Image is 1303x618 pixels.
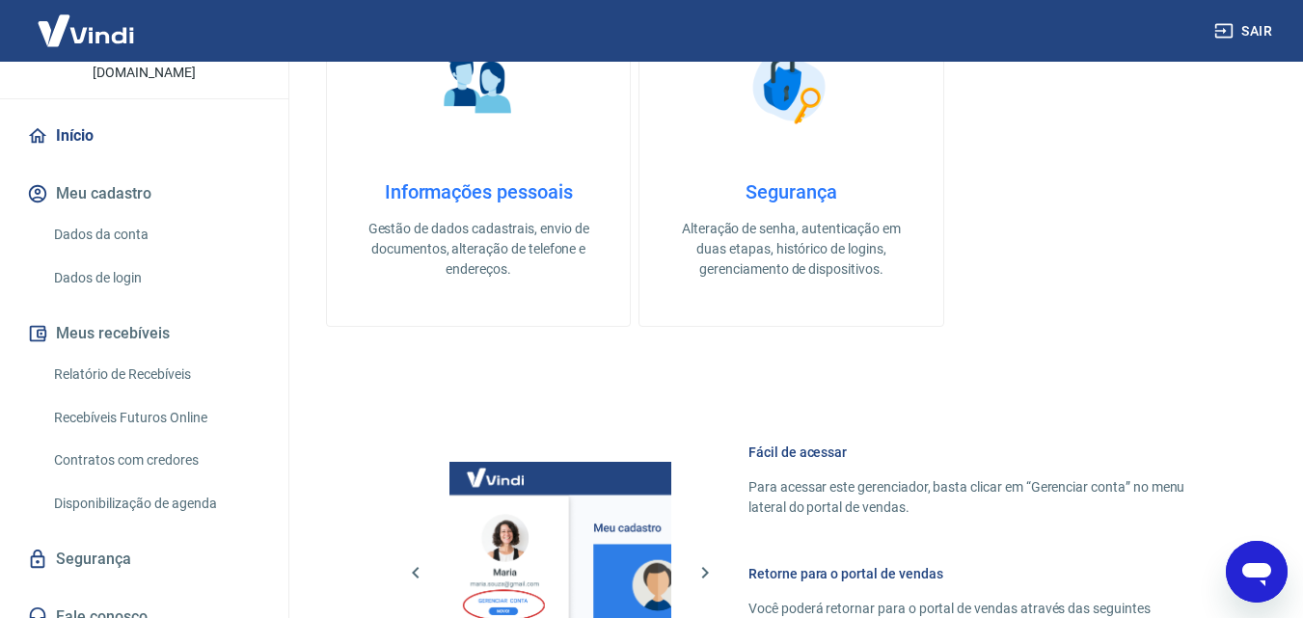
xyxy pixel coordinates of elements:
h6: Retorne para o portal de vendas [748,564,1210,583]
p: Alteração de senha, autenticação em duas etapas, histórico de logins, gerenciamento de dispositivos. [670,219,911,280]
button: Sair [1210,13,1280,49]
p: Gestão de dados cadastrais, envio de documentos, alteração de telefone e endereços. [358,219,599,280]
button: Meus recebíveis [23,312,265,355]
img: Informações pessoais [430,38,527,134]
a: Segurança [23,538,265,580]
h6: Fácil de acessar [748,443,1210,462]
button: Meu cadastro [23,173,265,215]
a: Relatório de Recebíveis [46,355,265,394]
a: Disponibilização de agenda [46,484,265,524]
a: Início [23,115,265,157]
h4: Segurança [670,180,911,203]
a: Dados da conta [46,215,265,255]
img: Segurança [743,38,839,134]
a: Recebíveis Futuros Online [46,398,265,438]
a: Dados de login [46,258,265,298]
img: Vindi [23,1,149,60]
iframe: Botão para abrir a janela de mensagens [1226,541,1288,603]
a: Contratos com credores [46,441,265,480]
h4: Informações pessoais [358,180,599,203]
p: [DOMAIN_NAME][EMAIL_ADDRESS][DOMAIN_NAME] [15,42,273,83]
p: Para acessar este gerenciador, basta clicar em “Gerenciar conta” no menu lateral do portal de ven... [748,477,1210,518]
